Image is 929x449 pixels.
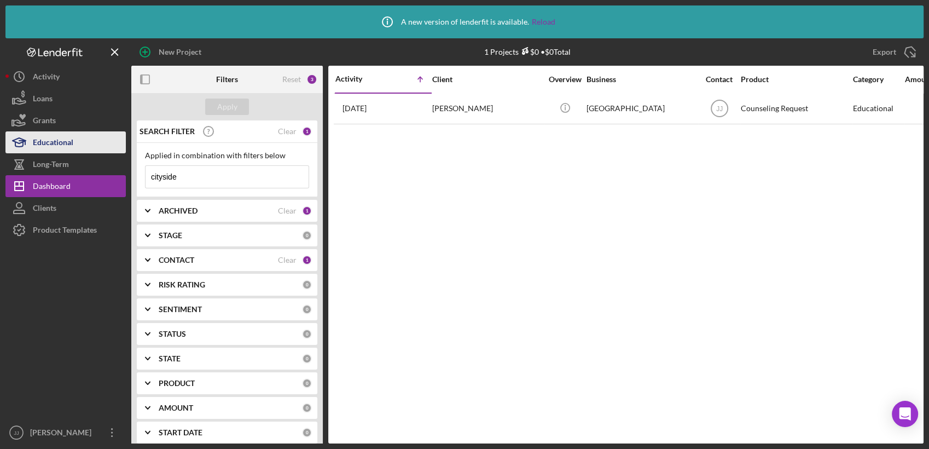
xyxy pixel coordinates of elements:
[33,153,69,178] div: Long-Term
[5,422,126,444] button: JJ[PERSON_NAME]
[145,151,309,160] div: Applied in combination with filters below
[519,47,539,56] div: $0
[216,75,238,84] b: Filters
[33,131,73,156] div: Educational
[27,422,98,446] div: [PERSON_NAME]
[432,75,542,84] div: Client
[853,75,904,84] div: Category
[302,428,312,438] div: 0
[5,153,126,175] button: Long-Term
[205,99,249,115] button: Apply
[33,175,71,200] div: Dashboard
[5,197,126,219] button: Clients
[5,110,126,131] button: Grants
[532,18,555,26] a: Reload
[159,428,202,437] b: START DATE
[302,403,312,413] div: 0
[5,219,126,241] button: Product Templates
[159,404,193,412] b: AMOUNT
[33,219,97,244] div: Product Templates
[302,304,312,314] div: 0
[302,280,312,290] div: 0
[159,256,194,264] b: CONTACT
[302,126,312,136] div: 1
[302,255,312,265] div: 1
[302,378,312,388] div: 0
[159,379,195,388] b: PRODUCT
[33,110,56,134] div: Grants
[432,94,542,123] div: [PERSON_NAME]
[33,197,56,222] div: Clients
[14,430,19,436] text: JJ
[159,305,202,314] b: SENTIMENT
[278,206,297,215] div: Clear
[140,127,195,136] b: SEARCH FILTER
[335,74,384,83] div: Activity
[159,330,186,338] b: STATUS
[282,75,301,84] div: Reset
[862,41,924,63] button: Export
[159,231,182,240] b: STAGE
[484,47,571,56] div: 1 Projects • $0 Total
[741,94,850,123] div: Counseling Request
[302,206,312,216] div: 1
[699,75,740,84] div: Contact
[217,99,237,115] div: Apply
[159,206,198,215] b: ARCHIVED
[159,41,201,63] div: New Project
[544,75,585,84] div: Overview
[159,354,181,363] b: STATE
[374,8,555,36] div: A new version of lenderfit is available.
[587,75,696,84] div: Business
[5,66,126,88] button: Activity
[5,131,126,153] button: Educational
[5,88,126,110] button: Loans
[853,94,904,123] div: Educational
[302,329,312,339] div: 0
[33,66,60,90] div: Activity
[5,175,126,197] button: Dashboard
[587,94,696,123] div: [GEOGRAPHIC_DATA]
[873,41,896,63] div: Export
[892,401,918,427] div: Open Intercom Messenger
[302,354,312,364] div: 0
[306,74,317,85] div: 3
[131,41,212,63] button: New Project
[159,280,205,289] b: RISK RATING
[741,75,850,84] div: Product
[342,104,367,113] time: 2025-05-21 22:30
[33,88,53,112] div: Loans
[302,231,312,240] div: 0
[278,127,297,136] div: Clear
[716,105,723,113] text: JJ
[278,256,297,264] div: Clear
